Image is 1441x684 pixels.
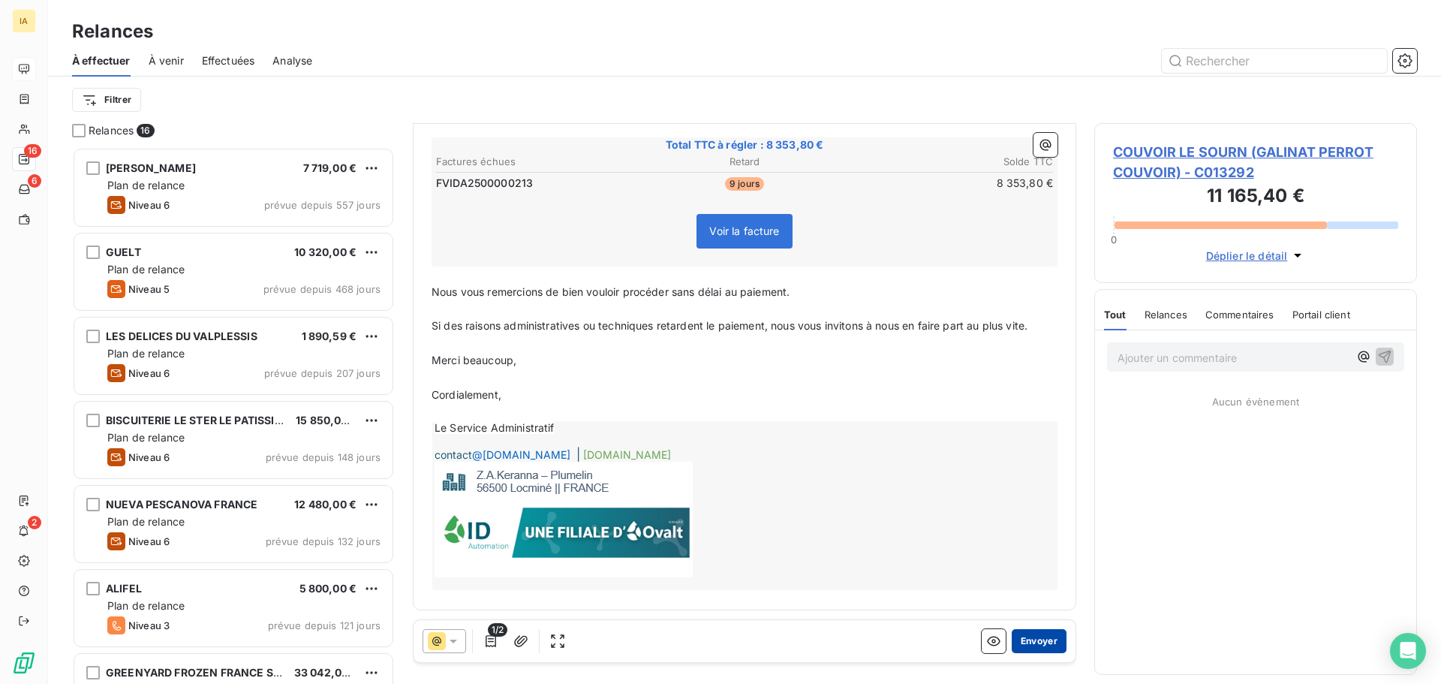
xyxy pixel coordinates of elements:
img: Logo LeanPay [12,651,36,675]
span: Niveau 6 [128,535,170,547]
span: [PERSON_NAME] [106,161,196,174]
span: 10 320,00 € [294,246,356,258]
span: 16 [24,144,41,158]
span: Voir la facture [709,224,779,237]
span: prévue depuis 148 jours [266,451,381,463]
td: 8 353,80 € [849,175,1054,191]
h3: Relances [72,18,153,45]
button: Envoyer [1012,629,1066,653]
div: IA [12,9,36,33]
span: GUELT [106,246,141,258]
span: COUVOIR LE SOURN (GALINAT PERROT COUVOIR) - C013292 [1113,142,1398,182]
span: Niveau 6 [128,199,170,211]
span: Total TTC à régler : 8 353,80 € [434,137,1055,152]
span: 7 719,00 € [303,161,357,174]
span: Plan de relance [107,263,185,276]
span: Effectuées [202,53,255,68]
span: Niveau 5 [128,283,170,295]
span: prévue depuis 207 jours [264,367,381,379]
span: Plan de relance [107,515,185,528]
th: Retard [642,154,847,170]
span: LES DELICES DU VALPLESSIS [106,330,257,342]
span: Si des raisons administratives ou techniques retardent le paiement, nous vous invitons à nous en ... [432,319,1027,332]
span: 0 [1111,234,1117,246]
button: Déplier le détail [1202,247,1310,264]
span: À effectuer [72,53,131,68]
span: prévue depuis 132 jours [266,535,381,547]
span: 5 800,00 € [299,582,357,595]
span: Tout [1104,309,1127,321]
span: Relances [89,123,134,138]
span: 33 042,00 € [294,666,359,679]
div: Open Intercom Messenger [1390,633,1426,669]
span: Relances [1145,309,1187,321]
span: GREENYARD FROZEN FRANCE SAS [106,666,287,679]
span: prévue depuis 557 jours [264,199,381,211]
th: Solde TTC [849,154,1054,170]
span: Niveau 3 [128,619,170,631]
span: À venir [149,53,184,68]
span: Nous vous remercions de bien vouloir procéder sans délai au paiement. [432,285,790,298]
span: 1/2 [488,623,507,637]
span: Plan de relance [107,431,185,444]
span: 9 jours [725,177,764,191]
span: Aucun évènement [1212,396,1299,408]
span: prévue depuis 468 jours [263,283,381,295]
span: Merci beaucoup, [432,354,516,366]
span: 6 [28,174,41,188]
span: BISCUITERIE LE STER LE PATISSIER [106,414,288,426]
span: Commentaires [1205,309,1274,321]
span: Cordialement, [432,388,501,401]
span: 15 850,00 € [296,414,358,426]
span: Niveau 6 [128,451,170,463]
span: Portail client [1292,309,1350,321]
span: ALIFEL [106,582,142,595]
span: Plan de relance [107,179,185,191]
span: 16 [137,124,154,137]
span: prévue depuis 121 jours [268,619,381,631]
span: Analyse [272,53,312,68]
span: 12 480,00 € [294,498,356,511]
th: Factures échues [435,154,640,170]
span: Plan de relance [107,599,185,612]
span: 2 [28,516,41,529]
span: 1 890,59 € [302,330,357,342]
input: Rechercher [1162,49,1387,73]
button: Filtrer [72,88,141,112]
span: Déplier le détail [1206,248,1288,264]
span: FVIDA2500000213 [436,176,533,191]
h3: 11 165,40 € [1113,182,1398,212]
span: Niveau 6 [128,367,170,379]
span: NUEVA PESCANOVA FRANCE [106,498,257,511]
span: Plan de relance [107,347,185,360]
div: grid [72,147,395,684]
